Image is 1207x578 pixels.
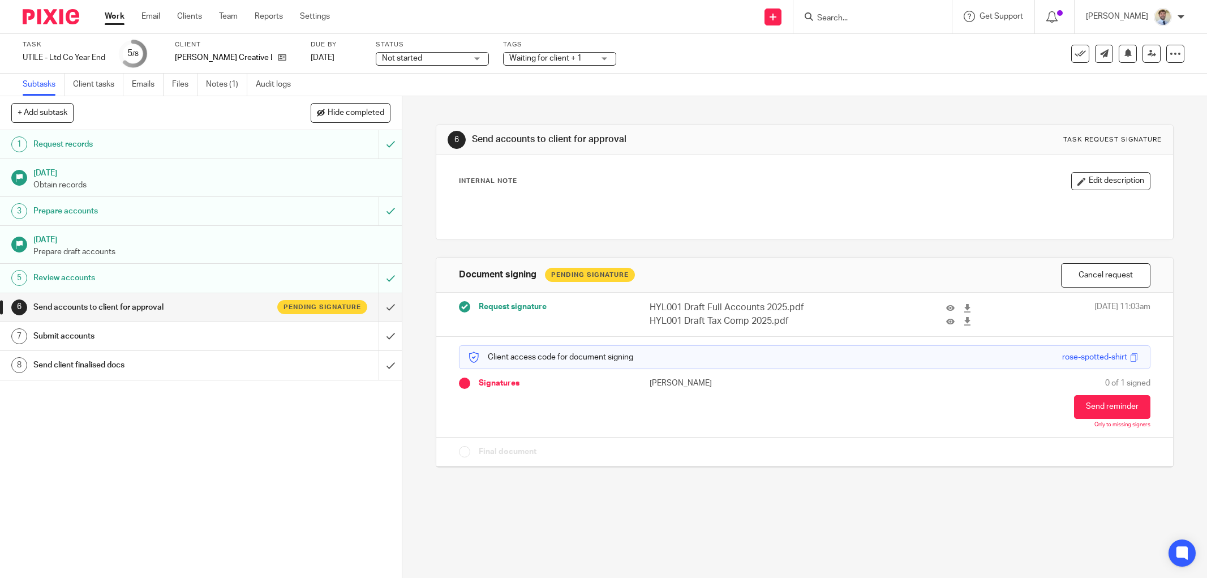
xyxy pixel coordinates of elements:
span: Get Support [980,12,1023,20]
span: Signatures [479,378,519,389]
img: Pixie [23,9,79,24]
span: [DATE] [311,54,334,62]
span: Pending signature [284,302,361,312]
h1: Submit accounts [33,328,256,345]
a: Audit logs [256,74,299,96]
button: Hide completed [311,103,390,122]
a: Notes (1) [206,74,247,96]
div: 5 [11,270,27,286]
h1: Document signing [459,269,536,281]
span: Request signature [479,301,547,312]
button: Cancel request [1061,263,1150,288]
div: 3 [11,203,27,219]
p: [PERSON_NAME] [650,378,805,389]
label: Due by [311,40,362,49]
p: Internal Note [459,177,517,186]
a: Files [172,74,197,96]
span: [DATE] 11:03am [1094,301,1150,328]
h1: Prepare accounts [33,203,256,220]
div: UTILE - Ltd Co Year End [23,52,105,63]
div: Pending Signature [545,268,635,282]
p: Prepare draft accounts [33,246,390,258]
span: 0 of 1 signed [1105,378,1150,389]
a: Client tasks [73,74,123,96]
label: Client [175,40,297,49]
p: HYL001 Draft Tax Comp 2025.pdf [650,315,843,328]
h1: Send accounts to client for approval [472,134,829,145]
h1: Review accounts [33,269,256,286]
div: 7 [11,328,27,344]
small: /8 [132,51,139,57]
div: Task request signature [1063,135,1162,144]
h1: [DATE] [33,232,390,246]
div: 6 [448,131,466,149]
p: Only to missing signers [1094,422,1150,429]
a: Work [105,11,124,22]
p: [PERSON_NAME] [1086,11,1148,22]
p: [PERSON_NAME] Creative Ltd [175,52,272,63]
p: Obtain records [33,179,390,191]
h1: Send accounts to client for approval [33,299,256,316]
h1: Send client finalised docs [33,357,256,374]
div: 1 [11,136,27,152]
div: 8 [11,357,27,373]
button: Edit description [1071,172,1150,190]
span: Waiting for client + 1 [509,54,582,62]
h1: Request records [33,136,256,153]
h1: [DATE] [33,165,390,179]
input: Search [816,14,918,24]
label: Tags [503,40,616,49]
div: 5 [127,47,139,60]
div: rose-spotted-shirt [1062,352,1127,363]
label: Task [23,40,105,49]
a: Reports [255,11,283,22]
p: Client access code for document signing [468,352,633,363]
a: Email [141,11,160,22]
a: Emails [132,74,164,96]
label: Status [376,40,489,49]
button: Send reminder [1074,395,1150,419]
p: HYL001 Draft Full Accounts 2025.pdf [650,301,843,314]
span: Not started [382,54,422,62]
a: Subtasks [23,74,65,96]
img: 1693835698283.jfif [1154,8,1172,26]
a: Settings [300,11,330,22]
div: 6 [11,299,27,315]
span: Hide completed [328,109,384,118]
a: Team [219,11,238,22]
a: Clients [177,11,202,22]
button: + Add subtask [11,103,74,122]
span: Final document [479,446,536,457]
